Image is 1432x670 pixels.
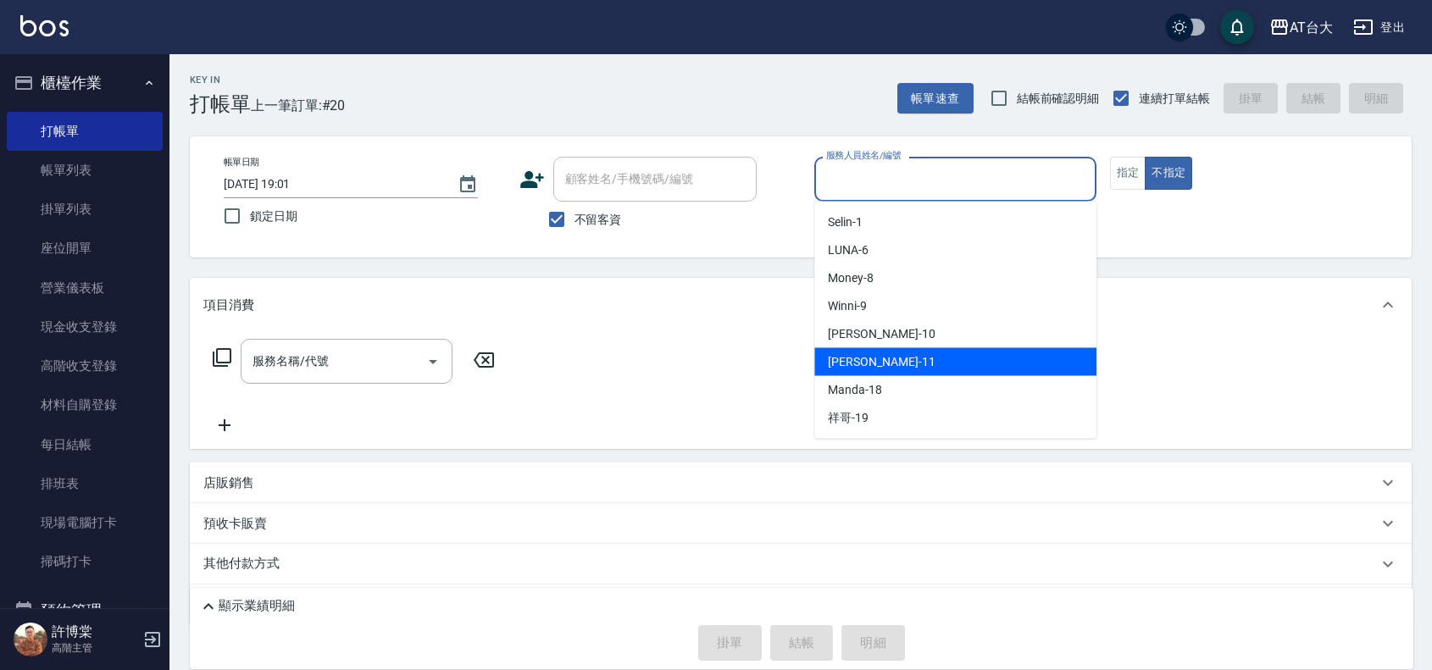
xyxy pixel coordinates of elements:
p: 高階主管 [52,640,138,656]
span: 鎖定日期 [250,208,297,225]
img: Logo [20,15,69,36]
span: Winni -9 [828,297,867,315]
h2: Key In [190,75,251,86]
button: 不指定 [1145,157,1192,190]
img: Person [14,623,47,656]
span: [PERSON_NAME] -11 [828,353,935,371]
button: 指定 [1110,157,1146,190]
h3: 打帳單 [190,92,251,116]
span: 不留客資 [574,211,622,229]
a: 材料自購登錄 [7,385,163,424]
h5: 許博棠 [52,623,138,640]
a: 打帳單 [7,112,163,151]
p: 其他付款方式 [203,555,288,573]
button: 櫃檯作業 [7,61,163,105]
div: 備註及來源 [190,584,1412,625]
a: 營業儀表板 [7,269,163,307]
button: Open [419,348,447,375]
span: Manda -18 [828,381,882,399]
a: 掛單列表 [7,190,163,229]
span: 連續打單結帳 [1139,90,1210,108]
p: 顯示業績明細 [219,597,295,615]
a: 高階收支登錄 [7,346,163,385]
div: 預收卡販賣 [190,503,1412,544]
div: 項目消費 [190,278,1412,332]
a: 現金收支登錄 [7,307,163,346]
label: 服務人員姓名/編號 [826,149,901,162]
a: 掃碼打卡 [7,542,163,581]
span: 祥哥 -19 [828,409,869,427]
span: 結帳前確認明細 [1017,90,1100,108]
p: 店販銷售 [203,474,254,492]
span: Selin -1 [828,213,863,231]
a: 座位開單 [7,229,163,268]
button: Choose date, selected date is 2025-08-15 [447,164,488,205]
p: 預收卡販賣 [203,515,267,533]
span: Money -8 [828,269,874,287]
span: [PERSON_NAME] -10 [828,325,935,343]
a: 每日結帳 [7,425,163,464]
button: 預約管理 [7,589,163,633]
div: 店販銷售 [190,462,1412,503]
a: 現場電腦打卡 [7,503,163,542]
p: 項目消費 [203,296,254,314]
a: 帳單列表 [7,151,163,190]
div: 其他付款方式 [190,544,1412,584]
button: 帳單速查 [897,83,974,114]
a: 排班表 [7,464,163,503]
button: 登出 [1346,12,1412,43]
span: 上一筆訂單:#20 [251,95,346,116]
label: 帳單日期 [224,156,259,169]
div: AT台大 [1290,17,1333,38]
button: AT台大 [1263,10,1340,45]
span: LUNA -6 [828,241,869,259]
input: YYYY/MM/DD hh:mm [224,170,441,198]
button: save [1220,10,1254,44]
